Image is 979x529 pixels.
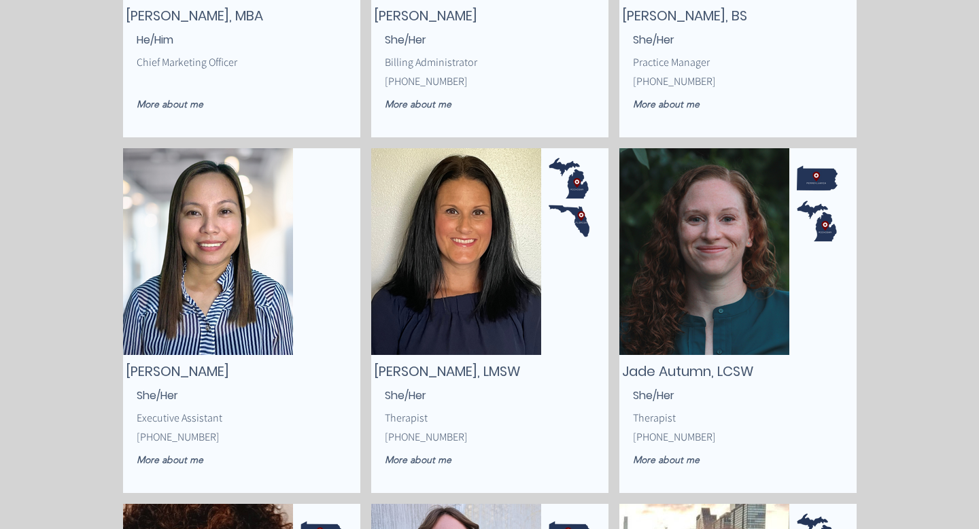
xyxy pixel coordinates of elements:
[137,388,178,403] span: She/Her
[549,449,589,490] img: Dot 3.png
[137,448,241,472] a: More about me
[797,289,838,330] div: Missouri
[619,148,789,355] div: Jade.png
[300,245,341,286] img: Dot 3.png
[549,158,589,199] div: Michigan.png
[300,289,341,330] div: Missouri
[374,362,520,381] span: [PERSON_NAME], LMSW
[371,148,541,355] div: Headshot.png
[633,98,700,110] span: More about me
[300,93,341,134] img: Dot 3.png
[126,362,229,381] span: [PERSON_NAME]
[797,158,838,199] img: Dot 3.png
[633,411,676,425] span: Therapist
[549,93,589,134] img: Dot 3.png
[300,14,341,55] img: Dot 3.png
[797,49,838,90] img: Dot 3.png
[385,411,428,425] span: Therapist
[797,245,838,286] img: Dot 3.png
[633,55,710,69] span: Practice Manager
[126,6,263,25] span: [PERSON_NAME], MBA
[797,370,838,411] img: Dot 3.png
[797,201,838,241] img: Dot 3.png
[137,55,237,69] span: Chief Marketing Officer
[797,201,838,241] div: Michigan.png
[633,92,737,116] a: More about me
[549,49,589,90] img: Dot 3.png
[123,148,293,355] div: Bio Pics Square.png
[385,32,426,48] span: She/Her
[300,449,341,490] img: Dot 3.png
[385,388,426,403] span: She/Her
[633,388,674,403] span: She/Her
[300,370,341,411] img: Dot 3.png
[549,158,589,199] img: Dot 3.png
[549,245,589,286] img: Dot 3.png
[300,49,341,90] img: Dot 3.png
[549,201,589,241] div: Florida.png
[300,405,341,445] img: Dot 3.png
[797,158,838,199] div: Pennsylvania.png
[137,98,203,110] span: More about me
[633,74,716,88] span: [PHONE_NUMBER]
[797,449,838,490] img: Dot 3.png
[797,289,838,330] img: Dot 3.png
[549,289,589,330] img: Dot 3.png
[300,201,341,241] img: Dot 3.png
[633,448,737,472] a: More about me
[633,32,674,48] span: She/Her
[385,98,451,110] span: More about me
[385,74,468,88] span: [PHONE_NUMBER]
[797,14,838,55] img: Dot 3.png
[385,448,489,472] a: More about me
[549,201,589,241] img: Dot 3.png
[385,430,468,444] span: [PHONE_NUMBER]
[633,454,700,466] span: More about me
[549,405,589,445] img: Dot 3.png
[549,370,589,411] img: Dot 3.png
[300,335,341,376] img: Dot 3.png
[797,405,838,445] img: Dot 3.png
[300,158,341,199] img: Dot 3.png
[549,335,589,376] img: Dot 3.png
[622,362,753,381] span: Jade Autumn, LCSW
[385,55,477,69] span: Billing Administrator
[797,335,838,376] img: Dot 3.png
[374,6,477,25] span: [PERSON_NAME]
[137,454,203,466] span: More about me
[385,92,489,116] a: More about me
[137,32,173,48] span: He/Him
[137,411,222,425] span: Executive Assistant
[300,289,341,330] img: Dot 3.png
[549,289,589,330] div: Missouri
[385,454,451,466] span: More about me
[549,14,589,55] img: Dot 3.png
[797,93,838,134] img: Dot 3.png
[137,430,220,444] span: [PHONE_NUMBER]
[137,92,241,116] a: More about me
[622,6,747,25] span: [PERSON_NAME], BS
[633,430,716,444] span: [PHONE_NUMBER]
